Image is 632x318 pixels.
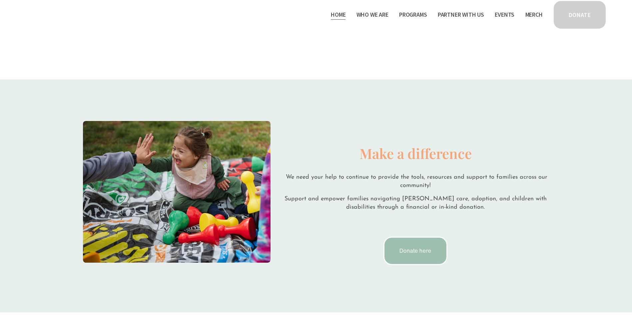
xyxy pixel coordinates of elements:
[331,9,345,20] a: Home
[525,9,543,20] a: Merch
[399,9,427,20] a: folder dropdown
[356,10,388,20] span: Who We Are
[282,173,549,190] p: We need your help to continue to provide the tools, resources and support to families across our ...
[495,9,514,20] a: Events
[438,9,484,20] a: folder dropdown
[399,10,427,20] span: Programs
[282,195,549,212] p: Support and empower families navigating [PERSON_NAME] care, adoption, and children with disabilit...
[359,144,472,163] span: Make a difference
[383,237,447,265] a: Donate here
[356,9,388,20] a: folder dropdown
[438,10,484,20] span: Partner With Us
